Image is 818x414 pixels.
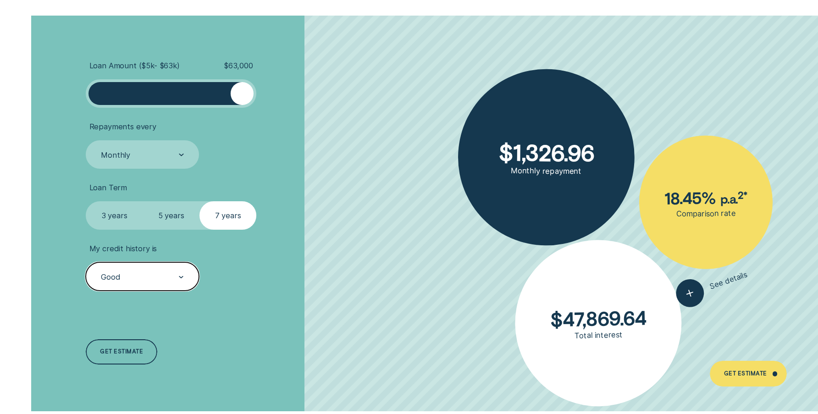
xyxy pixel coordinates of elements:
div: Monthly [101,150,130,160]
a: Get estimate [86,339,157,365]
span: $ 63,000 [224,61,253,71]
div: Good [101,272,120,282]
span: Loan Amount ( $5k - $63k ) [89,61,180,71]
span: See details [708,270,748,291]
label: 5 years [143,201,199,230]
button: See details [672,261,751,310]
span: Loan Term [89,183,127,193]
span: My credit history is [89,244,157,254]
span: Repayments every [89,122,156,132]
label: 7 years [199,201,256,230]
label: 3 years [86,201,143,230]
a: Get Estimate [710,361,787,386]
